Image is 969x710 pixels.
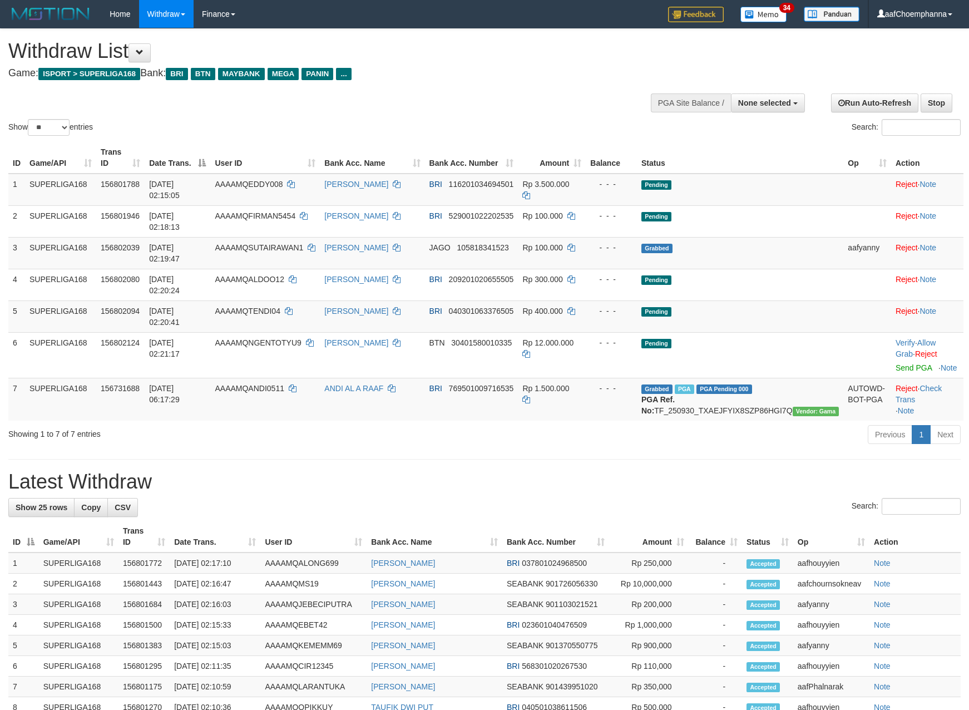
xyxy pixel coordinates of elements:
td: SUPERLIGA168 [25,378,96,421]
a: [PERSON_NAME] [371,662,435,670]
th: Game/API: activate to sort column ascending [39,521,118,553]
a: [PERSON_NAME] [371,682,435,691]
span: PGA Pending [696,384,752,394]
span: Marked by aafromsomean [675,384,694,394]
td: SUPERLIGA168 [25,332,96,378]
a: [PERSON_NAME] [324,307,388,315]
td: [DATE] 02:17:10 [170,553,260,574]
span: Copy 105818341523 to clipboard [457,243,508,252]
span: AAAAMQTENDI04 [215,307,280,315]
span: Accepted [746,683,780,692]
td: 7 [8,677,39,697]
td: SUPERLIGA168 [39,553,118,574]
td: [DATE] 02:16:47 [170,574,260,594]
span: Pending [641,307,671,317]
td: SUPERLIGA168 [25,237,96,269]
td: 6 [8,332,25,378]
td: 1 [8,553,39,574]
span: AAAAMQANDI0511 [215,384,284,393]
span: MEGA [268,68,299,80]
a: Note [920,307,937,315]
h4: Game: Bank: [8,68,635,79]
a: [PERSON_NAME] [324,338,388,347]
th: Date Trans.: activate to sort column descending [145,142,210,174]
span: Copy 116201034694501 to clipboard [449,180,514,189]
div: - - - [590,305,632,317]
span: [DATE] 02:20:24 [149,275,180,295]
td: · · [891,332,963,378]
span: BTN [429,338,445,347]
td: - [689,615,742,635]
td: Rp 110,000 [609,656,689,677]
span: Accepted [746,621,780,630]
a: Note [874,600,891,609]
a: Next [930,425,961,444]
a: [PERSON_NAME] [324,211,388,220]
th: Amount: activate to sort column ascending [518,142,586,174]
span: Rp 1.500.000 [522,384,569,393]
span: Copy 037801024968500 to clipboard [522,559,587,568]
td: 1 [8,174,25,206]
span: AAAAMQALDOO12 [215,275,284,284]
td: 156801772 [118,553,170,574]
td: 6 [8,656,39,677]
td: AAAAMQCIR12345 [260,656,367,677]
td: - [689,635,742,656]
td: aafPhalnarak [793,677,869,697]
span: BRI [429,307,442,315]
a: Note [920,243,937,252]
a: [PERSON_NAME] [324,275,388,284]
td: AUTOWD-BOT-PGA [843,378,891,421]
span: Copy 568301020267530 to clipboard [522,662,587,670]
a: Note [920,211,937,220]
th: ID: activate to sort column descending [8,521,39,553]
span: Copy 901726056330 to clipboard [546,579,597,588]
span: Rp 3.500.000 [522,180,569,189]
button: None selected [731,93,805,112]
span: Copy [81,503,101,512]
label: Search: [852,119,961,136]
th: Action [891,142,963,174]
a: Reject [896,211,918,220]
a: [PERSON_NAME] [324,243,388,252]
span: SEABANK [507,579,543,588]
span: Copy 901103021521 to clipboard [546,600,597,609]
td: 7 [8,378,25,421]
span: SEABANK [507,682,543,691]
td: - [689,677,742,697]
td: SUPERLIGA168 [39,615,118,635]
span: Pending [641,212,671,221]
a: [PERSON_NAME] [371,641,435,650]
span: BRI [429,384,442,393]
td: · [891,237,963,269]
input: Search: [882,498,961,515]
span: Accepted [746,600,780,610]
a: [PERSON_NAME] [371,559,435,568]
span: Rp 400.000 [522,307,562,315]
th: Bank Acc. Number: activate to sort column ascending [502,521,609,553]
th: Op: activate to sort column ascending [793,521,869,553]
a: Note [874,559,891,568]
span: Show 25 rows [16,503,67,512]
td: SUPERLIGA168 [25,269,96,300]
td: 156801443 [118,574,170,594]
td: Rp 10,000,000 [609,574,689,594]
th: Action [869,521,961,553]
td: aafhouyyien [793,553,869,574]
td: SUPERLIGA168 [25,205,96,237]
th: ID [8,142,25,174]
span: AAAAMQEDDY008 [215,180,283,189]
td: SUPERLIGA168 [39,635,118,656]
span: Pending [641,180,671,190]
th: Op: activate to sort column ascending [843,142,891,174]
td: aafhouyyien [793,615,869,635]
label: Search: [852,498,961,515]
span: Rp 100.000 [522,243,562,252]
th: Amount: activate to sort column ascending [609,521,689,553]
span: [DATE] 02:19:47 [149,243,180,263]
td: - [689,656,742,677]
a: 1 [912,425,931,444]
span: 156802094 [101,307,140,315]
span: [DATE] 06:17:29 [149,384,180,404]
td: AAAAMQEBET42 [260,615,367,635]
